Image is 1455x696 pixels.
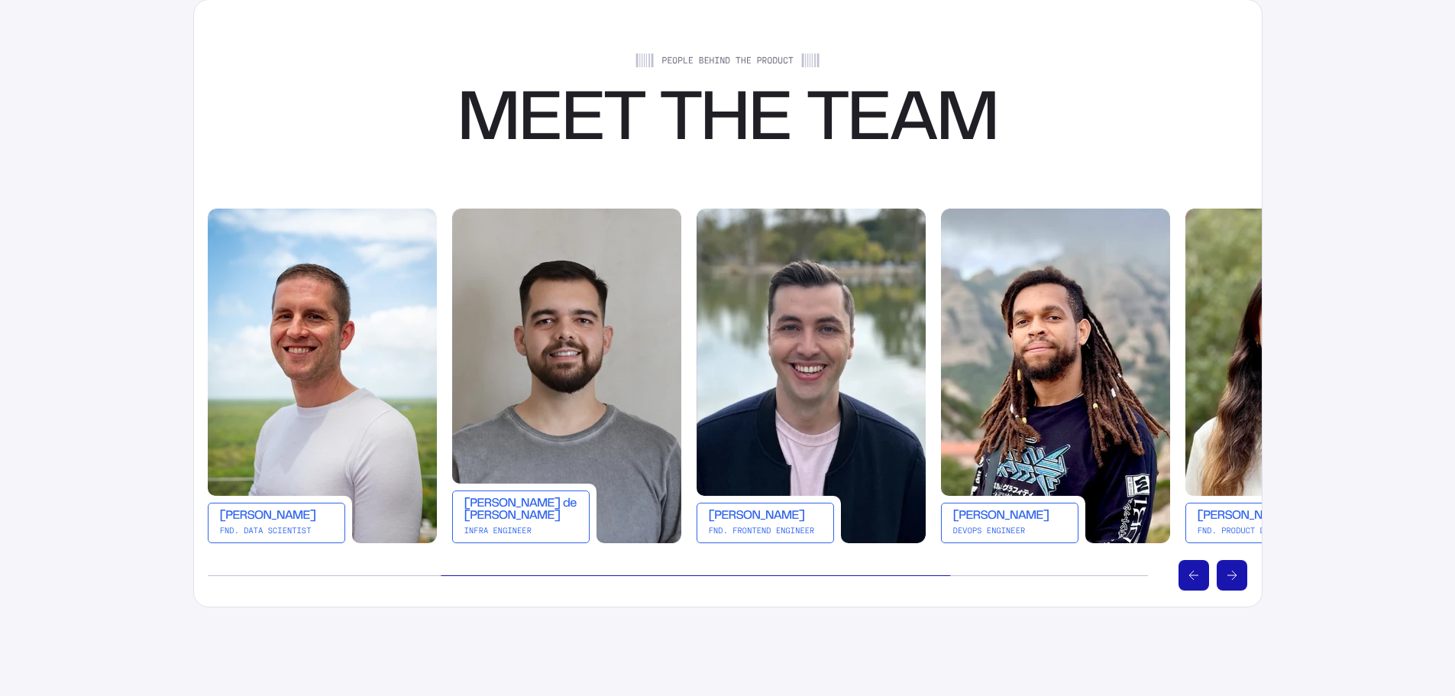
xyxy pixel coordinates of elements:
img: headshot photo of Renato de Vito Castro [452,209,681,543]
div: People Behind the Product [635,53,820,67]
button: Scroll left [1179,560,1209,591]
img: headshot photo of Zachary Williams [697,209,926,543]
div: FND. Product Designer [1197,526,1311,535]
div: [PERSON_NAME] [952,510,1067,523]
div: [PERSON_NAME] [708,510,823,523]
div: Meet the Team [458,90,998,155]
img: headshot photo of Justin Ziniel [208,209,437,543]
div: [PERSON_NAME] de [PERSON_NAME] [464,498,578,523]
button: Scroll right [1217,560,1247,591]
div: DevOps Engineer [952,526,1067,535]
div: [PERSON_NAME] [1197,510,1311,523]
div: [PERSON_NAME] [219,510,334,523]
div: FND. Data Scientist [219,526,334,535]
img: headshot photo of André Araújo [941,209,1170,543]
div: Infra Engineer [464,526,578,535]
div: FND. Frontend Engineer [708,526,823,535]
img: headshot photo of Becca Creger [1185,209,1415,543]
